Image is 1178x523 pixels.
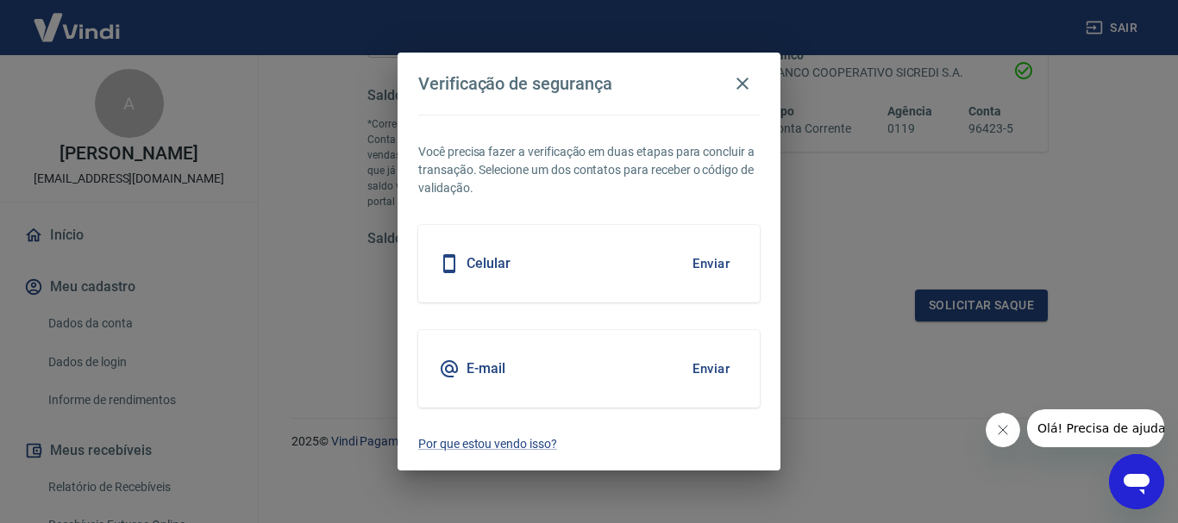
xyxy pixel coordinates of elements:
h4: Verificação de segurança [418,73,612,94]
iframe: Botão para abrir a janela de mensagens [1109,454,1164,509]
button: Enviar [683,246,739,282]
button: Enviar [683,351,739,387]
h5: E-mail [467,360,505,377]
iframe: Fechar mensagem [986,413,1020,447]
iframe: Mensagem da empresa [1027,409,1164,447]
h5: Celular [467,255,511,272]
a: Por que estou vendo isso? [418,435,760,453]
p: Você precisa fazer a verificação em duas etapas para concluir a transação. Selecione um dos conta... [418,143,760,197]
span: Olá! Precisa de ajuda? [10,12,145,26]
